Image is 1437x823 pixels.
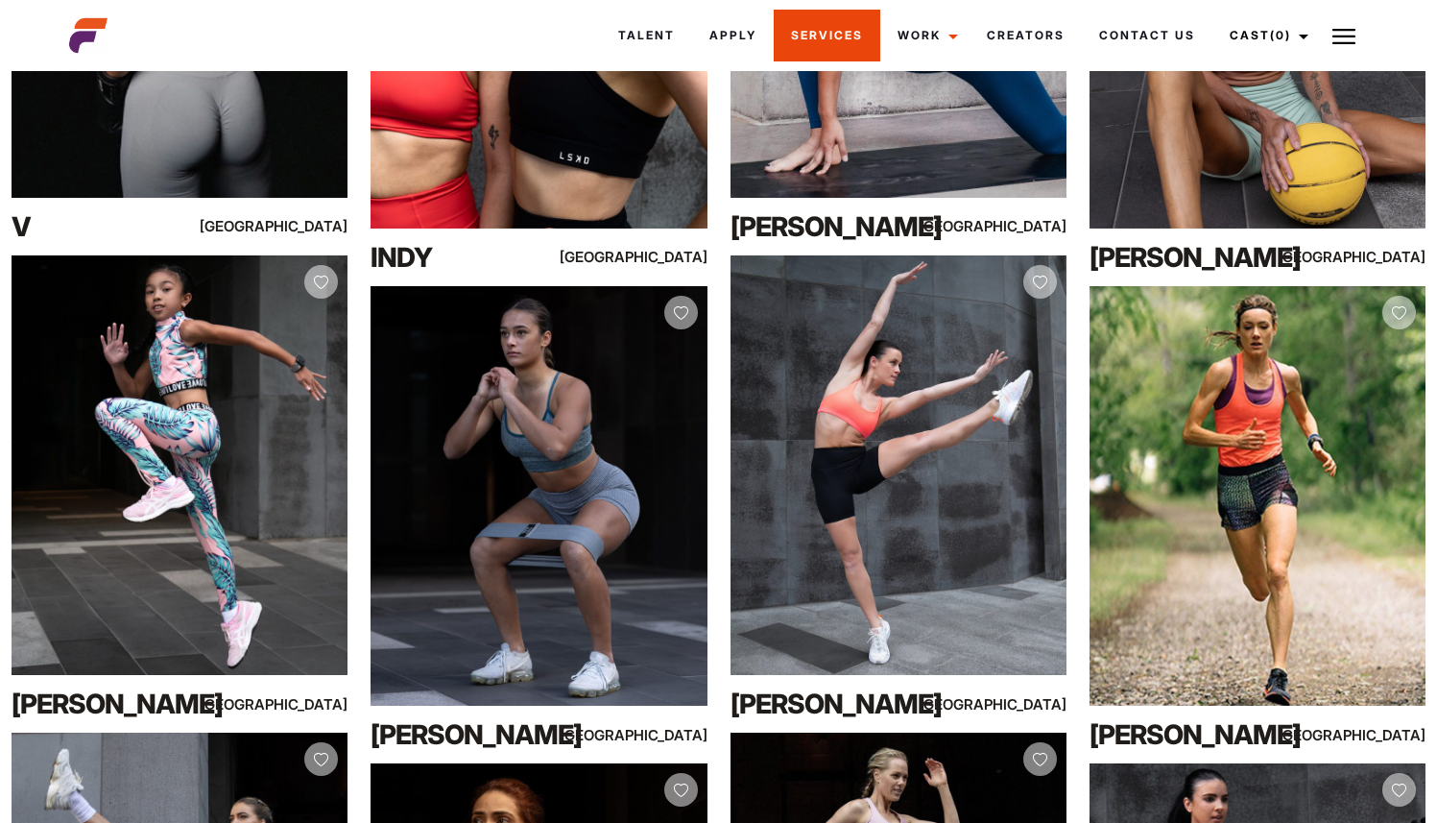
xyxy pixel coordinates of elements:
a: Talent [601,10,692,61]
div: [PERSON_NAME] [371,715,572,754]
a: Apply [692,10,774,61]
div: [GEOGRAPHIC_DATA] [606,723,707,747]
div: [PERSON_NAME] [1090,238,1291,277]
div: [PERSON_NAME] [730,685,932,723]
a: Contact Us [1082,10,1212,61]
img: Burger icon [1332,25,1355,48]
span: (0) [1270,28,1291,42]
div: [PERSON_NAME] [12,685,213,723]
a: Creators [970,10,1082,61]
div: Indy [371,238,572,277]
a: Work [880,10,970,61]
div: [GEOGRAPHIC_DATA] [247,214,347,238]
div: [GEOGRAPHIC_DATA] [606,245,707,269]
div: [GEOGRAPHIC_DATA] [966,692,1066,716]
div: [GEOGRAPHIC_DATA] [1325,245,1425,269]
div: [GEOGRAPHIC_DATA] [247,692,347,716]
div: [GEOGRAPHIC_DATA] [966,214,1066,238]
a: Services [774,10,880,61]
a: Cast(0) [1212,10,1320,61]
img: cropped-aefm-brand-fav-22-square.png [69,16,108,55]
div: [GEOGRAPHIC_DATA] [1325,723,1425,747]
div: V [12,207,213,246]
div: [PERSON_NAME] [730,207,932,246]
div: [PERSON_NAME] [1090,715,1291,754]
